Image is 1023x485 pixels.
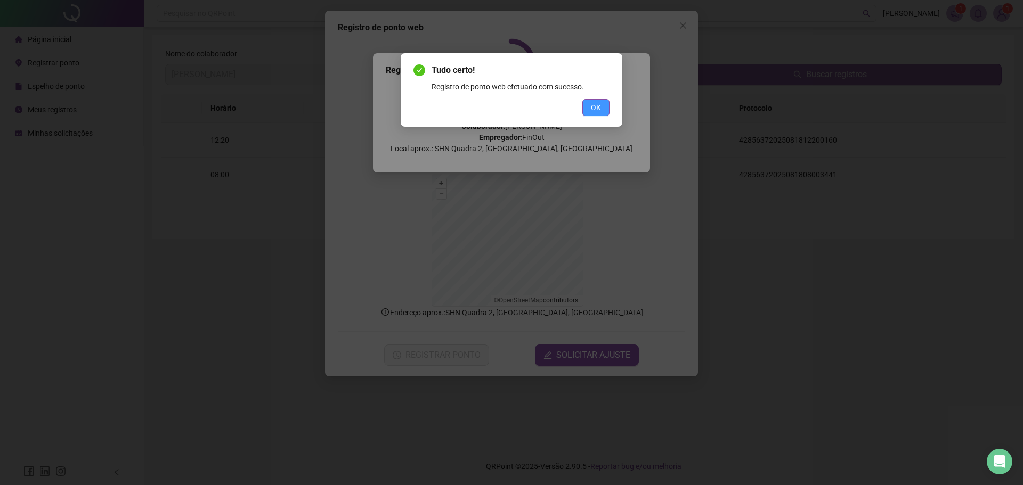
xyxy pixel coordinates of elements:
[987,449,1012,474] div: Open Intercom Messenger
[432,64,610,77] span: Tudo certo!
[432,81,610,93] div: Registro de ponto web efetuado com sucesso.
[413,64,425,76] span: check-circle
[582,99,610,116] button: OK
[591,102,601,113] span: OK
